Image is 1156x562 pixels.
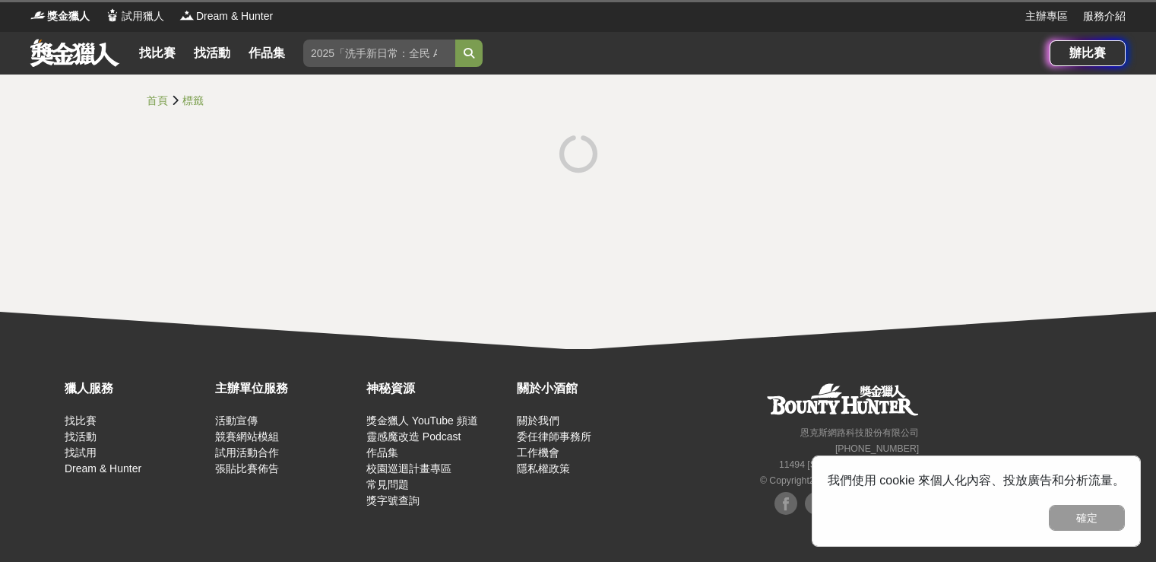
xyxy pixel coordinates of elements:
[366,414,478,427] a: 獎金獵人 YouTube 頻道
[188,43,236,64] a: 找活動
[828,474,1125,487] span: 我們使用 cookie 來個人化內容、投放廣告和分析流量。
[65,379,207,398] div: 獵人服務
[1025,8,1068,24] a: 主辦專區
[65,414,97,427] a: 找比賽
[835,443,919,454] small: [PHONE_NUMBER]
[147,94,168,106] a: 首頁
[517,379,660,398] div: 關於小酒館
[774,492,797,515] img: Facebook
[215,430,279,443] a: 競賽網站模組
[517,430,591,443] a: 委任律師事務所
[105,8,164,24] a: Logo試用獵人
[800,427,919,438] small: 恩克斯網路科技股份有限公司
[366,494,420,506] a: 獎字號查詢
[366,446,398,459] a: 作品集
[215,379,358,398] div: 主辦單位服務
[65,462,141,475] a: Dream & Hunter
[1050,40,1126,66] a: 辦比賽
[517,446,559,459] a: 工作機會
[366,379,509,398] div: 神秘資源
[30,8,90,24] a: Logo獎金獵人
[65,446,97,459] a: 找試用
[366,478,409,491] a: 常見問題
[366,462,451,475] a: 校園巡迴計畫專區
[779,459,919,470] small: 11494 [STREET_ADDRESS] 3 樓
[215,446,279,459] a: 試用活動合作
[1049,505,1125,531] button: 確定
[366,430,461,443] a: 靈感魔改造 Podcast
[760,475,919,486] small: © Copyright 2025 . All Rights Reserved.
[179,8,273,24] a: LogoDream & Hunter
[47,8,90,24] span: 獎金獵人
[105,8,120,23] img: Logo
[179,8,195,23] img: Logo
[805,492,828,515] img: Facebook
[1083,8,1126,24] a: 服務介紹
[122,8,164,24] span: 試用獵人
[303,40,455,67] input: 2025「洗手新日常：全民 ALL IN」洗手歌全台徵選
[242,43,291,64] a: 作品集
[182,94,204,106] a: 標籤
[215,414,258,427] a: 活動宣傳
[517,462,570,475] a: 隱私權政策
[65,430,97,443] a: 找活動
[30,8,46,23] img: Logo
[133,43,182,64] a: 找比賽
[196,8,273,24] span: Dream & Hunter
[517,414,559,427] a: 關於我們
[215,462,279,475] a: 張貼比賽佈告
